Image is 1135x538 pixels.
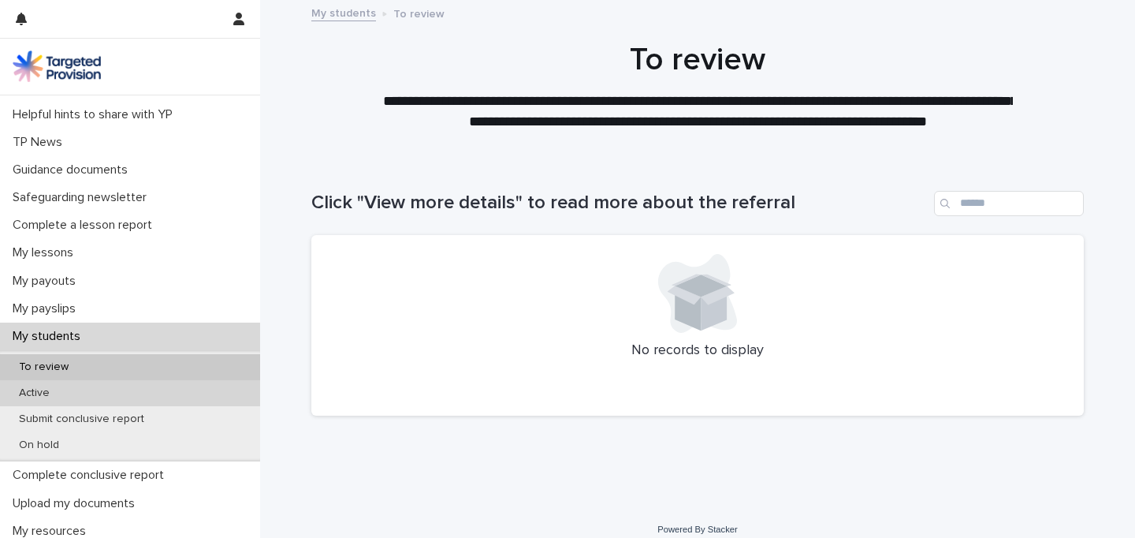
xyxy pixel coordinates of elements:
[311,3,376,21] a: My students
[6,274,88,289] p: My payouts
[6,329,93,344] p: My students
[6,301,88,316] p: My payslips
[6,135,75,150] p: TP News
[6,218,165,233] p: Complete a lesson report
[6,190,159,205] p: Safeguarding newsletter
[6,439,72,452] p: On hold
[13,50,101,82] img: M5nRWzHhSzIhMunXDL62
[6,245,86,260] p: My lessons
[6,496,147,511] p: Upload my documents
[393,4,445,21] p: To review
[6,468,177,483] p: Complete conclusive report
[6,361,81,374] p: To review
[6,107,185,122] p: Helpful hints to share with YP
[311,41,1084,79] h1: To review
[934,191,1084,216] input: Search
[330,342,1065,360] p: No records to display
[311,192,928,215] h1: Click "View more details" to read more about the referral
[6,387,62,400] p: Active
[6,163,140,177] p: Guidance documents
[657,525,737,534] a: Powered By Stacker
[6,413,157,426] p: Submit conclusive report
